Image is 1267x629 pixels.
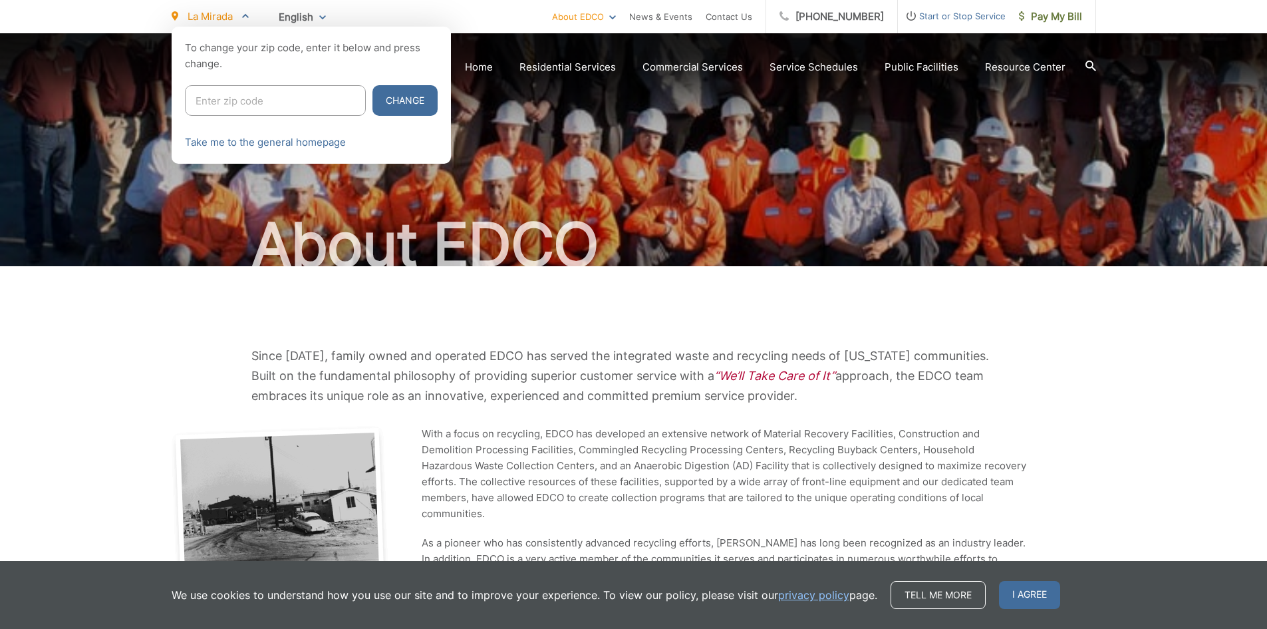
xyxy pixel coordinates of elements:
[269,5,336,29] span: English
[706,9,752,25] a: Contact Us
[552,9,616,25] a: About EDCO
[185,40,438,72] p: To change your zip code, enter it below and press change.
[778,587,849,603] a: privacy policy
[185,134,346,150] a: Take me to the general homepage
[891,581,986,609] a: Tell me more
[1019,9,1082,25] span: Pay My Bill
[172,587,877,603] p: We use cookies to understand how you use our site and to improve your experience. To view our pol...
[188,10,233,23] span: La Mirada
[185,85,366,116] input: Enter zip code
[629,9,692,25] a: News & Events
[372,85,438,116] button: Change
[999,581,1060,609] span: I agree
